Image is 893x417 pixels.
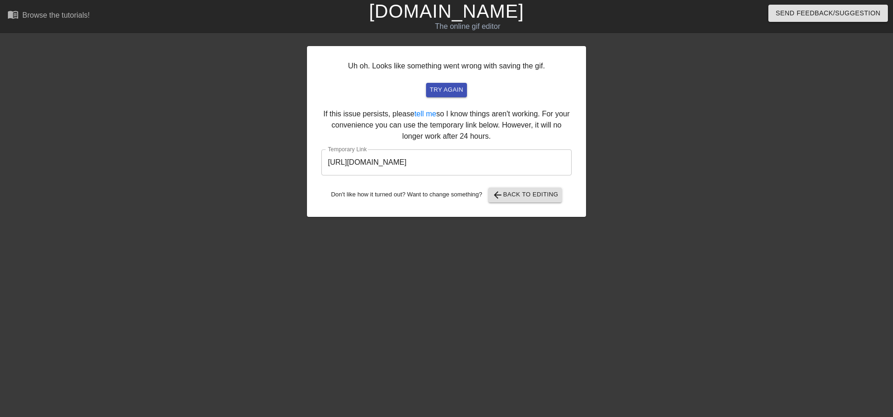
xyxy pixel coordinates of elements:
[7,9,19,20] span: menu_book
[426,83,467,97] button: try again
[492,189,503,201] span: arrow_back
[22,11,90,19] div: Browse the tutorials!
[307,46,586,217] div: Uh oh. Looks like something went wrong with saving the gif. If this issue persists, please so I k...
[7,9,90,23] a: Browse the tutorials!
[321,188,572,202] div: Don't like how it turned out? Want to change something?
[321,149,572,175] input: bare
[768,5,888,22] button: Send Feedback/Suggestion
[302,21,633,32] div: The online gif editor
[414,110,436,118] a: tell me
[776,7,880,19] span: Send Feedback/Suggestion
[488,188,562,202] button: Back to Editing
[492,189,559,201] span: Back to Editing
[430,85,463,95] span: try again
[369,1,524,21] a: [DOMAIN_NAME]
